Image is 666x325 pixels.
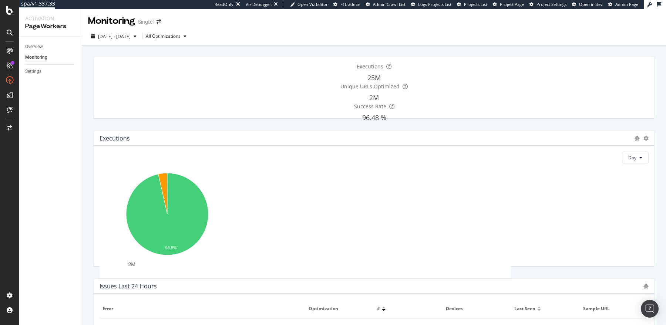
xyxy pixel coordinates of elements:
[88,15,135,27] div: Monitoring
[373,1,406,7] span: Admin Crawl List
[635,136,640,141] div: bug
[128,262,135,268] text: 2M
[297,1,328,7] span: Open Viz Editor
[25,15,76,22] div: Activation
[25,54,77,61] a: Monitoring
[215,1,235,7] div: ReadOnly:
[25,68,41,75] div: Settings
[615,1,638,7] span: Admin Page
[309,305,370,312] span: Optimization
[464,1,487,7] span: Projects List
[357,63,383,70] span: Executions
[579,1,603,7] span: Open in dev
[608,1,638,7] a: Admin Page
[446,305,507,312] span: Devices
[418,1,451,7] span: Logs Projects List
[157,19,161,24] div: arrow-right-arrow-left
[583,305,644,312] span: Sample URL
[500,1,524,7] span: Project Page
[98,33,131,40] span: [DATE] - [DATE]
[514,305,535,312] span: Last seen
[377,305,380,312] span: #
[333,1,360,7] a: FTL admin
[354,103,386,110] span: Success Rate
[411,1,451,7] a: Logs Projects List
[536,1,566,7] span: Project Settings
[165,246,177,250] text: 96.5%
[572,1,603,7] a: Open in dev
[124,278,135,284] text: 1.5M
[246,1,272,7] div: Viz Debugger:
[146,30,189,42] button: All Optimizations
[493,1,524,7] a: Project Page
[457,1,487,7] a: Projects List
[340,83,400,90] span: Unique URLs Optimized
[100,282,157,290] div: Issues Last 24 Hours
[100,169,235,261] svg: A chart.
[340,1,360,7] span: FTL admin
[138,18,154,26] div: Singtel
[290,1,328,7] a: Open Viz Editor
[25,68,77,75] a: Settings
[146,34,181,38] div: All Optimizations
[25,54,47,61] div: Monitoring
[88,30,139,42] button: [DATE] - [DATE]
[622,152,649,163] button: Day
[362,113,386,122] span: 96.48 %
[100,135,130,142] div: Executions
[367,73,381,82] span: 25M
[369,93,379,102] span: 2M
[529,1,566,7] a: Project Settings
[628,155,636,161] span: Day
[643,284,649,289] div: bug
[102,305,301,312] span: Error
[25,22,76,31] div: PageWorkers
[25,43,77,51] a: Overview
[366,1,406,7] a: Admin Crawl List
[641,300,659,318] div: Open Intercom Messenger
[25,43,43,51] div: Overview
